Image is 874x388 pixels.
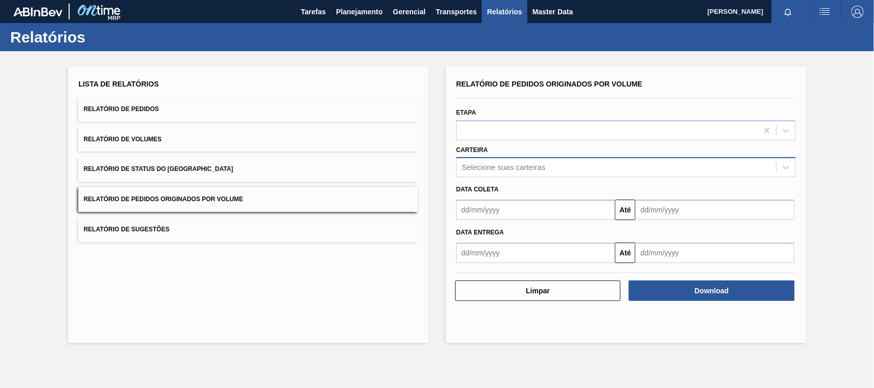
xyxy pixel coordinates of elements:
input: dd/mm/yyyy [456,200,615,220]
span: Planejamento [336,6,382,18]
button: Download [629,281,794,301]
span: Relatório de Pedidos Originados por Volume [83,196,243,203]
label: Etapa [456,109,476,116]
button: Relatório de Pedidos Originados por Volume [78,187,418,212]
input: dd/mm/yyyy [635,200,794,220]
button: Relatório de Pedidos [78,97,418,122]
span: Lista de Relatórios [78,80,159,88]
img: TNhmsLtSVTkK8tSr43FrP2fwEKptu5GPRR3wAAAABJRU5ErkJggg== [13,7,62,16]
img: Logout [851,6,864,18]
input: dd/mm/yyyy [456,243,615,263]
label: Carteira [456,146,488,154]
button: Notificações [772,5,804,19]
span: Relatório de Pedidos Originados por Volume [456,80,643,88]
span: Relatório de Sugestões [83,226,169,233]
span: Data coleta [456,186,499,193]
span: Relatório de Status do [GEOGRAPHIC_DATA] [83,165,233,173]
button: Relatório de Status do [GEOGRAPHIC_DATA] [78,157,418,182]
input: dd/mm/yyyy [635,243,794,263]
h1: Relatórios [10,31,192,43]
button: Até [615,243,635,263]
button: Relatório de Sugestões [78,217,418,242]
span: Relatórios [487,6,522,18]
span: Relatório de Pedidos [83,105,159,113]
span: Data entrega [456,229,504,236]
div: Selecione suas carteiras [462,163,545,172]
span: Transportes [436,6,477,18]
button: Limpar [455,281,621,301]
button: Relatório de Volumes [78,127,418,152]
span: Tarefas [301,6,326,18]
span: Relatório de Volumes [83,136,161,143]
img: userActions [819,6,831,18]
span: Master Data [532,6,573,18]
button: Até [615,200,635,220]
span: Gerencial [393,6,426,18]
